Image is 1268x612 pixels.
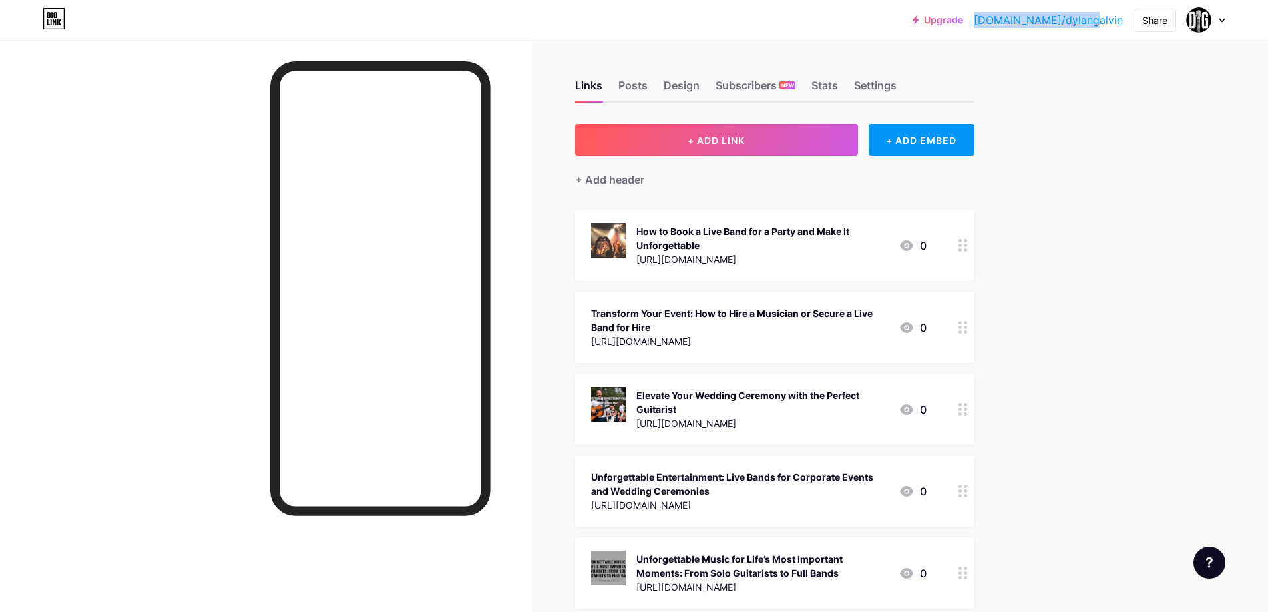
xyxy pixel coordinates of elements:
[899,238,927,254] div: 0
[591,223,626,258] img: How to Book a Live Band for a Party and Make It Unforgettable
[591,387,626,422] img: Elevate Your Wedding Ceremony with the Perfect Guitarist
[811,77,838,101] div: Stats
[575,172,644,188] div: + Add header
[781,81,794,89] span: NEW
[575,77,602,101] div: Links
[1186,7,1211,33] img: Dylan Galvin
[899,565,927,581] div: 0
[591,334,888,348] div: [URL][DOMAIN_NAME]
[899,402,927,418] div: 0
[636,552,888,580] div: Unforgettable Music for Life’s Most Important Moments: From Solo Guitarists to Full Bands
[869,124,974,156] div: + ADD EMBED
[688,135,745,146] span: + ADD LINK
[591,551,626,585] img: Unforgettable Music for Life’s Most Important Moments: From Solo Guitarists to Full Bands
[636,416,888,430] div: [URL][DOMAIN_NAME]
[618,77,648,101] div: Posts
[899,483,927,499] div: 0
[1142,13,1167,27] div: Share
[854,77,897,101] div: Settings
[591,470,888,498] div: Unforgettable Entertainment: Live Bands for Corporate Events and Wedding Ceremonies
[899,320,927,336] div: 0
[716,77,795,101] div: Subscribers
[591,306,888,334] div: Transform Your Event: How to Hire a Musician or Secure a Live Band for Hire
[591,498,888,512] div: [URL][DOMAIN_NAME]
[974,12,1123,28] a: [DOMAIN_NAME]/dylangalvin
[664,77,700,101] div: Design
[636,580,888,594] div: [URL][DOMAIN_NAME]
[636,224,888,252] div: How to Book a Live Band for a Party and Make It Unforgettable
[636,388,888,416] div: Elevate Your Wedding Ceremony with the Perfect Guitarist
[913,15,963,25] a: Upgrade
[575,124,858,156] button: + ADD LINK
[636,252,888,266] div: [URL][DOMAIN_NAME]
